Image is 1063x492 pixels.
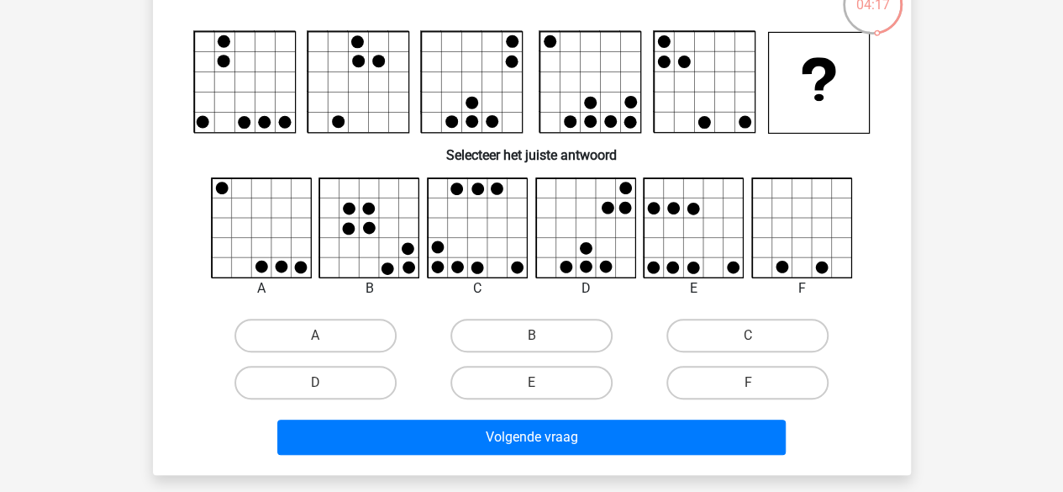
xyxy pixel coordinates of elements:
div: D [523,278,650,299]
div: B [306,278,433,299]
label: C [666,319,829,352]
label: D [234,366,397,399]
div: F [739,278,866,299]
label: F [666,366,829,399]
label: A [234,319,397,352]
div: C [414,278,541,299]
label: B [450,319,613,352]
h6: Selecteer het juiste antwoord [180,134,884,163]
button: Volgende vraag [277,420,786,455]
div: E [630,278,757,299]
div: A [198,278,325,299]
label: E [450,366,613,399]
